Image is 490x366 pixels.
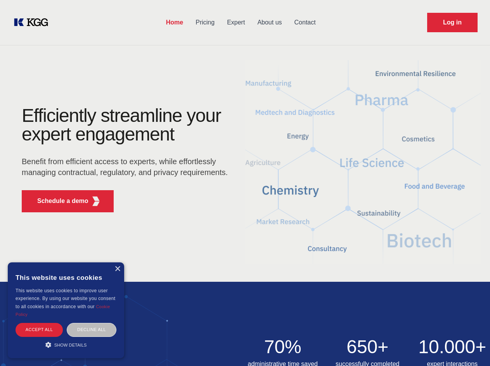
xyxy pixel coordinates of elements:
a: Request Demo [427,13,478,32]
div: Show details [16,341,116,349]
h2: 70% [245,338,321,356]
span: This website uses cookies to improve user experience. By using our website you consent to all coo... [16,288,115,309]
a: KOL Knowledge Platform: Talk to Key External Experts (KEE) [12,16,54,29]
h2: 650+ [330,338,405,356]
img: KGG Fifth Element RED [91,196,101,206]
img: KGG Fifth Element RED [245,50,481,274]
div: Close [114,266,120,272]
button: Schedule a demoKGG Fifth Element RED [22,190,114,212]
div: This website uses cookies [16,268,116,287]
div: Decline all [67,323,116,337]
a: Cookie Policy [16,304,110,317]
a: About us [251,12,288,33]
p: Benefit from efficient access to experts, while effortlessly managing contractual, regulatory, an... [22,156,233,178]
a: Pricing [189,12,221,33]
a: Home [160,12,189,33]
a: Contact [288,12,322,33]
div: Accept all [16,323,63,337]
h1: Efficiently streamline your expert engagement [22,106,233,144]
iframe: Chat Widget [451,329,490,366]
p: Schedule a demo [37,196,88,206]
span: Show details [54,343,87,347]
a: Expert [221,12,251,33]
